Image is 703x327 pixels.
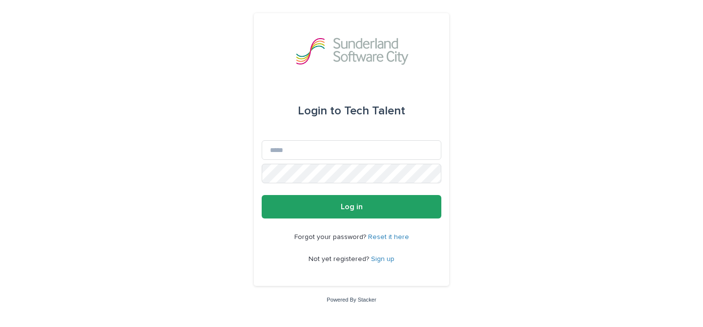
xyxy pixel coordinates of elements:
[294,234,368,240] span: Forgot your password?
[341,203,363,211] span: Log in
[309,256,371,262] span: Not yet registered?
[371,256,394,262] a: Sign up
[293,37,410,66] img: GVzBcg19RCOYju8xzymn
[327,297,376,303] a: Powered By Stacker
[368,234,409,240] a: Reset it here
[298,97,405,125] div: Tech Talent
[298,105,341,117] span: Login to
[262,195,441,218] button: Log in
